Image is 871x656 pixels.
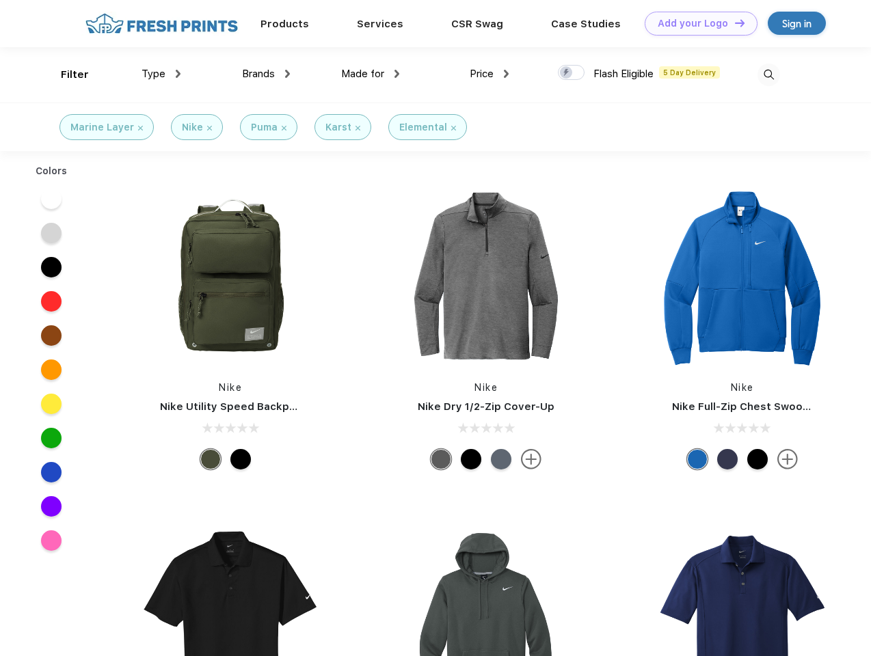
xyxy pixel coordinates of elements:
[782,16,812,31] div: Sign in
[735,19,745,27] img: DT
[652,185,833,367] img: func=resize&h=266
[470,68,494,80] span: Price
[777,449,798,469] img: more.svg
[139,185,321,367] img: func=resize&h=266
[242,68,275,80] span: Brands
[200,449,221,469] div: Cargo Khaki
[399,120,447,135] div: Elemental
[659,66,720,79] span: 5 Day Delivery
[521,449,541,469] img: more.svg
[142,68,165,80] span: Type
[61,67,89,83] div: Filter
[138,126,143,131] img: filter_cancel.svg
[182,120,203,135] div: Nike
[285,70,290,78] img: dropdown.png
[504,70,509,78] img: dropdown.png
[474,382,498,393] a: Nike
[260,18,309,30] a: Products
[747,449,768,469] div: Black
[593,68,654,80] span: Flash Eligible
[81,12,242,36] img: fo%20logo%202.webp
[758,64,780,86] img: desktop_search.svg
[451,18,503,30] a: CSR Swag
[251,120,278,135] div: Puma
[451,126,456,131] img: filter_cancel.svg
[431,449,451,469] div: Black Heather
[219,382,242,393] a: Nike
[395,185,577,367] img: func=resize&h=266
[731,382,754,393] a: Nike
[356,126,360,131] img: filter_cancel.svg
[461,449,481,469] div: Black
[207,126,212,131] img: filter_cancel.svg
[418,400,554,413] a: Nike Dry 1/2-Zip Cover-Up
[70,120,134,135] div: Marine Layer
[717,449,738,469] div: Midnight Navy
[357,18,403,30] a: Services
[658,18,728,29] div: Add your Logo
[160,400,308,413] a: Nike Utility Speed Backpack
[687,449,708,469] div: Royal
[341,68,384,80] span: Made for
[325,120,351,135] div: Karst
[491,449,511,469] div: Navy Heather
[282,126,286,131] img: filter_cancel.svg
[25,164,78,178] div: Colors
[768,12,826,35] a: Sign in
[672,400,854,413] a: Nike Full-Zip Chest Swoosh Jacket
[230,449,251,469] div: Black
[176,70,180,78] img: dropdown.png
[394,70,399,78] img: dropdown.png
